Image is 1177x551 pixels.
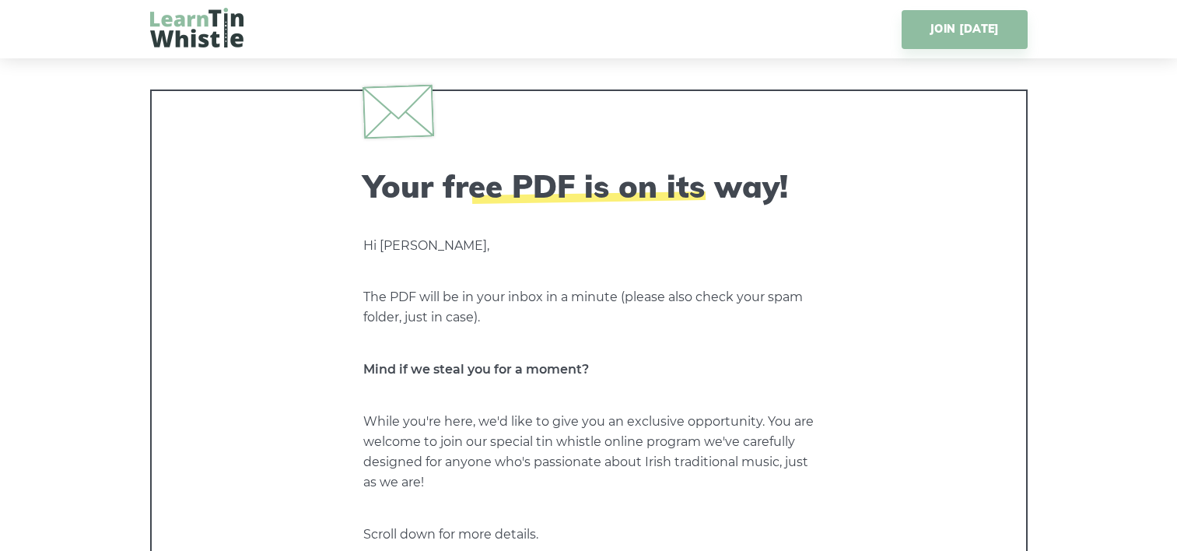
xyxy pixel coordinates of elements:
a: JOIN [DATE] [902,10,1027,49]
img: LearnTinWhistle.com [150,8,243,47]
strong: Mind if we steal you for a moment? [363,362,589,377]
p: The PDF will be in your inbox in a minute (please also check your spam folder, just in case). [363,287,814,328]
img: envelope.svg [362,84,433,139]
p: Hi [PERSON_NAME], [363,236,814,256]
h2: Your free PDF is on its way! [363,167,814,205]
p: While you're here, we'd like to give you an exclusive opportunity. You are welcome to join our sp... [363,412,814,493]
p: Scroll down for more details. [363,525,814,545]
